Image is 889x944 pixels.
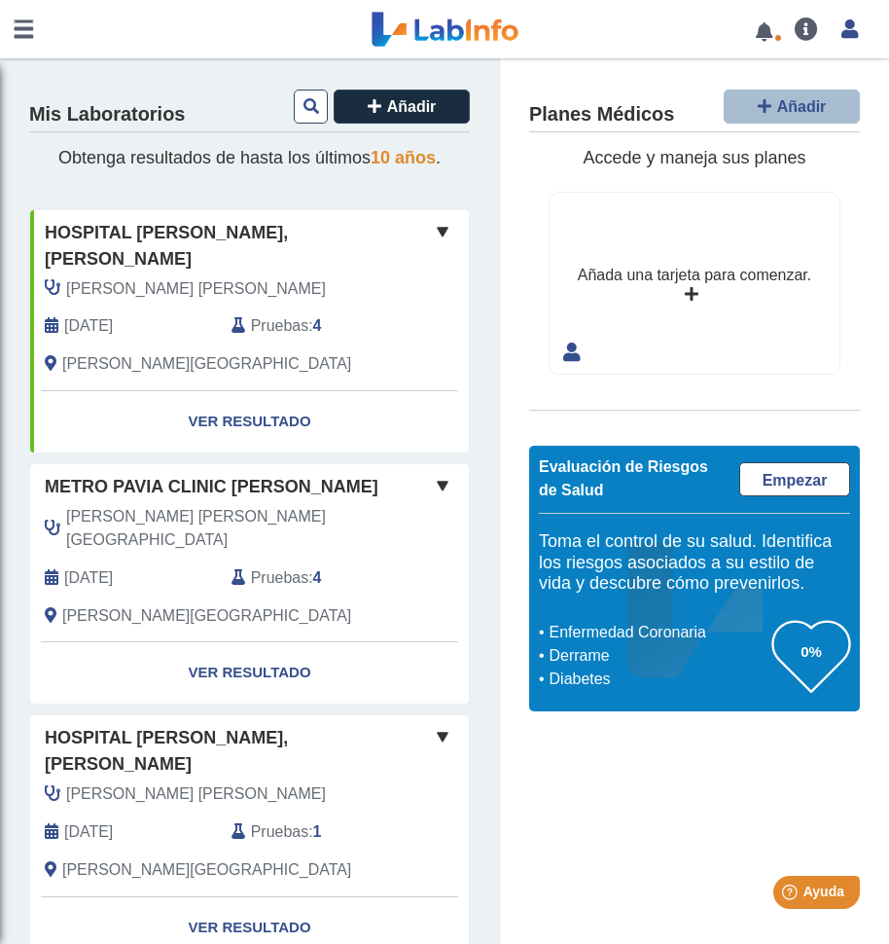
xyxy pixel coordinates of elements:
button: Añadir [724,90,860,124]
span: Ponce, PR [62,858,351,882]
li: Derrame [544,644,772,668]
li: Enfermedad Coronaria [544,621,772,644]
span: Hospital [PERSON_NAME], [PERSON_NAME] [45,725,431,778]
div: : [217,314,404,338]
span: Montalvo Medina, Sara [66,505,388,552]
div: : [217,566,404,590]
h4: Mis Laboratorios [29,103,185,127]
a: Empezar [739,462,850,496]
span: Pruebas [251,820,308,844]
h3: 0% [772,639,850,664]
span: Evaluación de Riesgos de Salud [539,458,708,498]
span: Pruebas [251,314,308,338]
a: Ver Resultado [30,642,469,704]
div: Añada una tarjeta para comenzar. [578,264,811,287]
a: Ver Resultado [30,391,469,453]
span: Añadir [387,98,437,115]
span: 2025-09-05 [64,566,113,590]
span: Baez Colon, Sonia [66,782,326,806]
span: 2025-07-10 [64,820,113,844]
span: Añadir [777,98,827,115]
li: Diabetes [544,668,772,691]
b: 1 [313,823,322,840]
span: Baez Colon, Sonia [66,277,326,301]
h5: Toma el control de su salud. Identifica los riesgos asociados a su estilo de vida y descubre cómo... [539,531,850,595]
button: Añadir [334,90,470,124]
b: 4 [313,317,322,334]
span: 2025-10-03 [64,314,113,338]
span: 10 años [371,148,436,167]
div: : [217,820,404,844]
h4: Planes Médicos [529,103,674,127]
b: 4 [313,569,322,586]
span: Ponce, PR [62,352,351,376]
span: Empezar [763,472,828,489]
span: Obtenga resultados de hasta los últimos . [58,148,441,167]
span: Accede y maneja sus planes [583,148,805,167]
iframe: Help widget launcher [716,868,868,923]
span: Metro Pavia Clinic [PERSON_NAME] [45,474,378,500]
span: Pruebas [251,566,308,590]
span: Ponce, PR [62,604,351,628]
span: Hospital [PERSON_NAME], [PERSON_NAME] [45,220,431,272]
